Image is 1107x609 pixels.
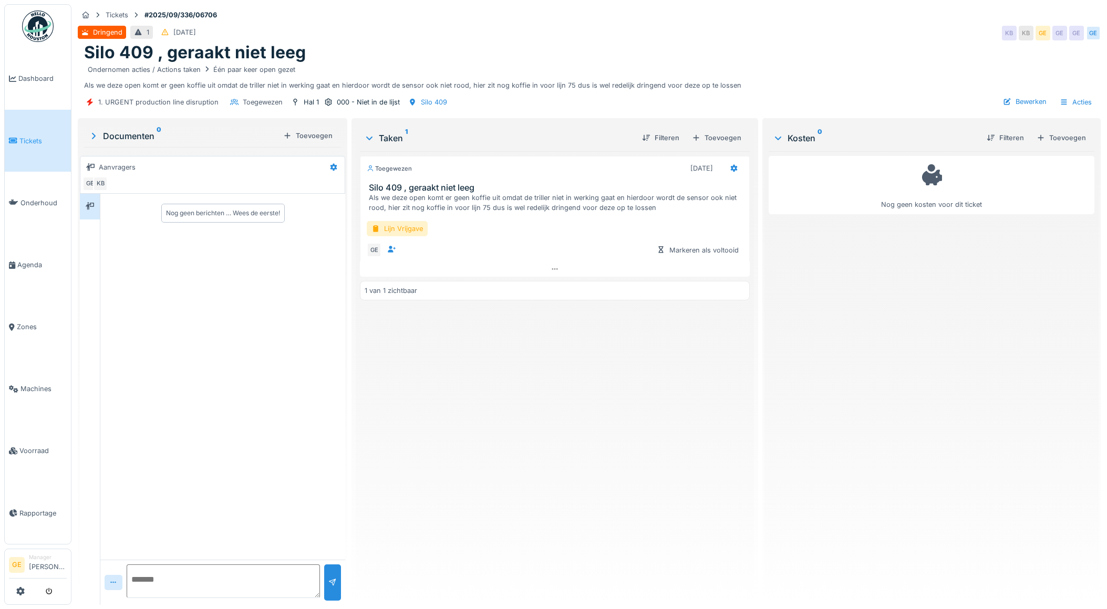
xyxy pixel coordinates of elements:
[106,10,128,20] div: Tickets
[369,193,745,213] div: Als we deze open komt er geen koffie uit omdat de triller niet in werking gaat en hierdoor wordt ...
[1069,26,1084,40] div: GE
[140,10,221,20] strong: #2025/09/336/06706
[5,110,71,172] a: Tickets
[99,162,136,172] div: Aanvragers
[93,27,122,37] div: Dringend
[337,97,400,107] div: 000 - Niet in de lijst
[9,553,67,579] a: GE Manager[PERSON_NAME]
[88,130,279,142] div: Documenten
[421,97,447,107] div: Silo 409
[818,132,822,144] sup: 0
[1055,94,1096,110] div: Acties
[690,163,713,173] div: [DATE]
[19,446,67,456] span: Voorraad
[1052,26,1067,40] div: GE
[364,132,634,144] div: Taken
[1032,131,1090,145] div: Toevoegen
[82,176,97,191] div: GE
[84,63,1094,90] div: Als we deze open komt er geen koffie uit omdat de triller niet in werking gaat en hierdoor wordt ...
[19,508,67,518] span: Rapportage
[9,557,25,573] li: GE
[1036,26,1050,40] div: GE
[5,234,71,296] a: Agenda
[653,243,743,257] div: Markeren als voltooid
[5,420,71,482] a: Voorraad
[29,553,67,561] div: Manager
[17,260,67,270] span: Agenda
[243,97,283,107] div: Toegewezen
[5,358,71,420] a: Machines
[982,131,1028,145] div: Filteren
[22,10,54,42] img: Badge_color-CXgf-gQk.svg
[5,48,71,110] a: Dashboard
[688,131,746,145] div: Toevoegen
[20,198,67,208] span: Onderhoud
[173,27,196,37] div: [DATE]
[98,97,219,107] div: 1. URGENT production line disruption
[20,384,67,394] span: Machines
[365,286,417,296] div: 1 van 1 zichtbaar
[367,243,381,257] div: GE
[999,94,1051,109] div: Bewerken
[405,132,408,144] sup: 1
[367,164,412,173] div: Toegewezen
[1086,26,1101,40] div: GE
[1002,26,1017,40] div: KB
[84,43,306,62] h1: Silo 409 , geraakt niet leeg
[369,183,745,193] h3: Silo 409 , geraakt niet leeg
[367,221,428,236] div: Lijn Vrijgave
[29,553,67,576] li: [PERSON_NAME]
[773,132,978,144] div: Kosten
[1019,26,1033,40] div: KB
[5,482,71,544] a: Rapportage
[5,296,71,358] a: Zones
[93,176,108,191] div: KB
[304,97,319,107] div: Hal 1
[5,172,71,234] a: Onderhoud
[775,161,1088,209] div: Nog geen kosten voor dit ticket
[157,130,161,142] sup: 0
[147,27,149,37] div: 1
[88,65,295,75] div: Ondernomen acties / Actions taken Één paar keer open gezet
[19,136,67,146] span: Tickets
[279,129,337,143] div: Toevoegen
[166,208,280,218] div: Nog geen berichten … Wees de eerste!
[18,73,67,83] span: Dashboard
[638,131,684,145] div: Filteren
[17,322,67,332] span: Zones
